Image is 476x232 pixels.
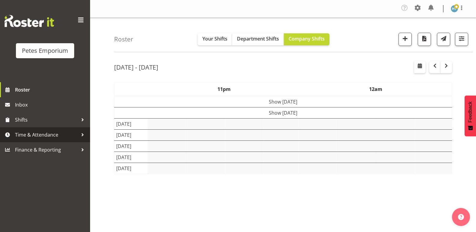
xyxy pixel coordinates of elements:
[399,33,412,46] button: Add a new shift
[114,152,148,163] td: [DATE]
[15,115,78,124] span: Shifts
[114,36,133,43] h4: Roster
[232,33,284,45] button: Department Shifts
[114,63,158,71] h2: [DATE] - [DATE]
[289,35,325,42] span: Company Shifts
[414,61,426,73] button: Select a specific date within the roster.
[451,5,458,12] img: helena-tomlin701.jpg
[15,100,87,109] span: Inbox
[437,33,450,46] button: Send a list of all shifts for the selected filtered period to all rostered employees.
[114,163,148,174] td: [DATE]
[15,145,78,154] span: Finance & Reporting
[284,33,329,45] button: Company Shifts
[15,130,78,139] span: Time & Attendance
[468,101,473,122] span: Feedback
[5,15,54,27] img: Rosterit website logo
[418,33,431,46] button: Download a PDF of the roster according to the set date range.
[114,96,452,107] td: Show [DATE]
[114,107,452,119] td: Show [DATE]
[114,119,148,130] td: [DATE]
[198,33,232,45] button: Your Shifts
[114,141,148,152] td: [DATE]
[202,35,227,42] span: Your Shifts
[237,35,279,42] span: Department Shifts
[300,83,452,96] th: 12am
[114,130,148,141] td: [DATE]
[22,46,68,55] div: Petes Emporium
[455,33,468,46] button: Filter Shifts
[15,85,87,94] span: Roster
[458,214,464,220] img: help-xxl-2.png
[465,95,476,136] button: Feedback - Show survey
[148,83,300,96] th: 11pm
